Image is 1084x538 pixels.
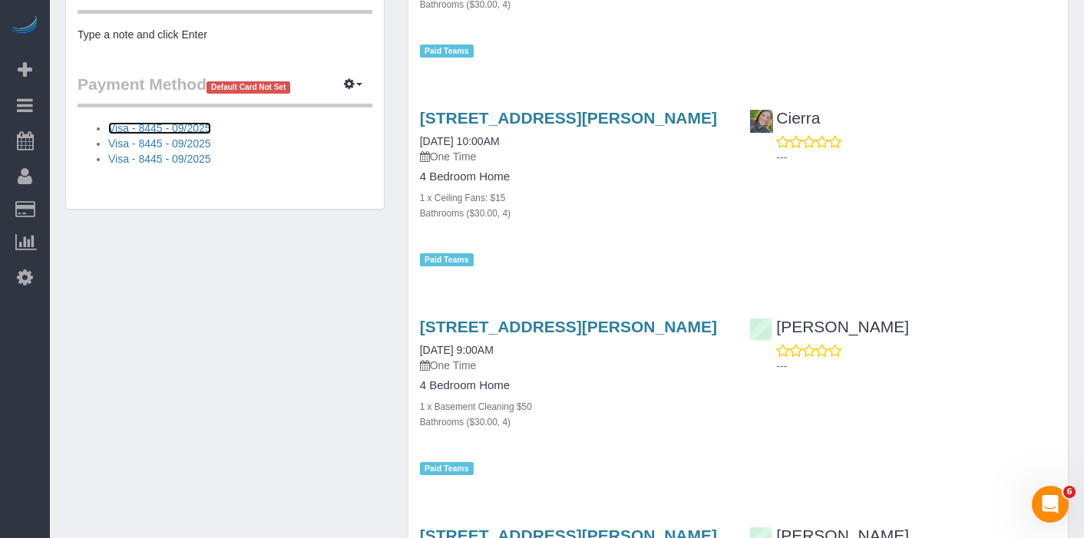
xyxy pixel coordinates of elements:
p: --- [776,358,1056,374]
pre: Type a note and click Enter [78,27,372,42]
span: Paid Teams [420,253,474,266]
span: Paid Teams [420,462,474,475]
a: [DATE] 9:00AM [420,344,494,356]
a: Visa - 8445 - 09/2025 [108,153,211,165]
p: --- [776,150,1056,165]
small: Bathrooms ($30.00, 4) [420,417,511,427]
a: Visa - 8445 - 09/2025 [108,122,211,134]
h4: 4 Bedroom Home [420,170,727,183]
p: One Time [420,149,727,164]
img: Cierra [750,110,773,133]
a: [DATE] 10:00AM [420,135,500,147]
a: [STREET_ADDRESS][PERSON_NAME] [420,318,717,335]
a: [PERSON_NAME] [749,318,909,335]
iframe: Intercom live chat [1032,486,1069,523]
small: Bathrooms ($30.00, 4) [420,208,511,219]
p: One Time [420,358,727,373]
small: 1 x Ceiling Fans: $15 [420,193,506,203]
small: 1 x Basement Cleaning $50 [420,401,532,412]
h4: 4 Bedroom Home [420,379,727,392]
span: Paid Teams [420,45,474,58]
span: Default Card Not Set [207,81,290,94]
img: Automaid Logo [9,15,40,37]
a: Cierra [749,109,820,127]
a: Visa - 8445 - 09/2025 [108,137,211,150]
legend: Payment Method [78,73,372,107]
span: 6 [1063,486,1076,498]
a: [STREET_ADDRESS][PERSON_NAME] [420,109,717,127]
